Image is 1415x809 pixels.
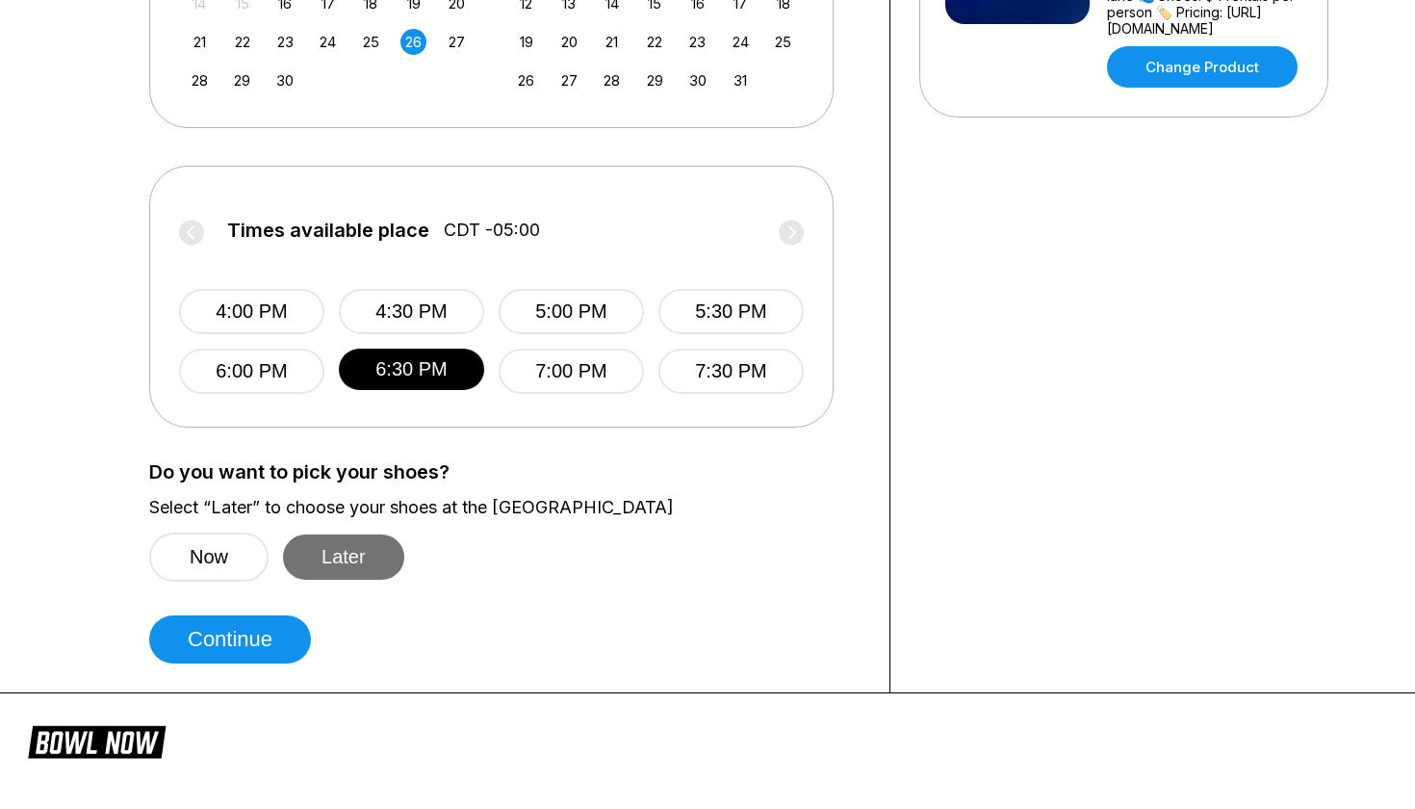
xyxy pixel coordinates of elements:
button: 4:30 PM [339,289,484,334]
div: Choose Monday, October 27th, 2025 [556,67,582,93]
button: 6:30 PM [339,349,484,390]
button: 4:00 PM [179,289,324,334]
div: Choose Friday, September 26th, 2025 [400,29,426,55]
button: 5:30 PM [658,289,804,334]
label: Select “Later” to choose your shoes at the [GEOGRAPHIC_DATA] [149,497,861,518]
div: Choose Tuesday, October 28th, 2025 [599,67,625,93]
div: Choose Sunday, October 19th, 2025 [513,29,539,55]
div: Choose Saturday, October 25th, 2025 [770,29,796,55]
button: Later [283,535,404,580]
div: Choose Saturday, September 27th, 2025 [444,29,470,55]
a: Change Product [1107,46,1298,88]
div: Choose Wednesday, October 29th, 2025 [642,67,668,93]
div: Choose Thursday, October 30th, 2025 [684,67,710,93]
div: Choose Wednesday, October 22nd, 2025 [642,29,668,55]
div: Choose Monday, October 20th, 2025 [556,29,582,55]
button: Now [149,533,269,582]
div: Choose Tuesday, September 30th, 2025 [272,67,298,93]
button: Continue [149,615,311,664]
div: Choose Friday, October 31st, 2025 [728,67,754,93]
div: Choose Sunday, September 28th, 2025 [187,67,213,93]
div: Choose Monday, September 29th, 2025 [229,67,255,93]
span: Times available place [227,220,429,241]
button: 5:00 PM [499,289,644,334]
div: Choose Thursday, September 25th, 2025 [358,29,384,55]
div: Choose Monday, September 22nd, 2025 [229,29,255,55]
div: Choose Wednesday, September 24th, 2025 [315,29,341,55]
div: Choose Friday, October 24th, 2025 [728,29,754,55]
div: Choose Tuesday, October 21st, 2025 [599,29,625,55]
div: Choose Tuesday, September 23rd, 2025 [272,29,298,55]
div: Choose Sunday, October 26th, 2025 [513,67,539,93]
button: 6:00 PM [179,349,324,394]
div: Choose Thursday, October 23rd, 2025 [684,29,710,55]
button: 7:00 PM [499,349,644,394]
div: Choose Sunday, September 21st, 2025 [187,29,213,55]
button: 7:30 PM [658,349,804,394]
span: CDT -05:00 [444,220,540,241]
label: Do you want to pick your shoes? [149,461,861,483]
